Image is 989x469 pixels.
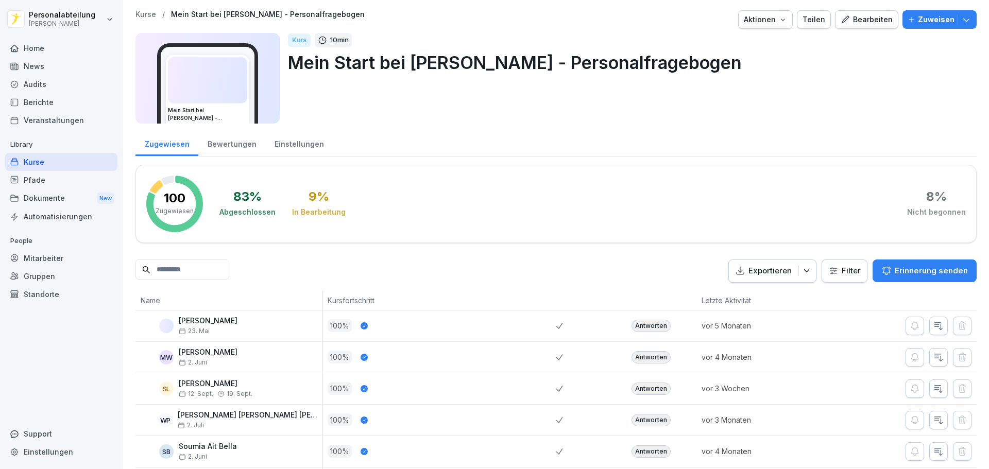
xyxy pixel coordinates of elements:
[5,153,117,171] a: Kurse
[158,413,173,427] div: WP
[873,259,977,282] button: Erinnerung senden
[179,327,210,335] span: 23. Mai
[97,193,114,204] div: New
[265,130,333,156] a: Einstellungen
[5,136,117,153] p: Library
[29,20,95,27] p: [PERSON_NAME]
[702,446,813,457] p: vor 4 Monaten
[156,206,194,216] p: Zugewiesen
[179,317,237,325] p: [PERSON_NAME]
[632,445,671,458] div: Antworten
[171,10,365,19] a: Mein Start bei [PERSON_NAME] - Personalfragebogen
[702,352,813,362] p: vor 4 Monaten
[702,414,813,425] p: vor 3 Monaten
[5,267,117,285] a: Gruppen
[328,319,352,332] p: 100 %
[179,442,237,451] p: Soumia Ait Bella
[233,190,262,203] div: 83 %
[902,10,977,29] button: Zuweisen
[5,75,117,93] a: Audits
[744,14,787,25] div: Aktionen
[738,10,793,29] button: Aktionen
[198,130,265,156] a: Bewertungen
[328,413,352,426] p: 100 %
[632,383,671,395] div: Antworten
[5,111,117,129] a: Veranstaltungen
[178,422,204,429] span: 2. Juli
[179,359,207,366] span: 2. Juni
[288,49,968,76] p: Mein Start bei [PERSON_NAME] - Personalfragebogen
[159,381,174,396] div: SL
[828,266,861,276] div: Filter
[5,285,117,303] a: Standorte
[907,207,966,217] div: Nicht begonnen
[895,265,968,276] p: Erinnerung senden
[179,390,213,397] span: 12. Sept.
[5,189,117,208] div: Dokumente
[141,295,317,306] p: Name
[219,207,276,217] div: Abgeschlossen
[632,414,671,426] div: Antworten
[164,192,185,204] p: 100
[328,382,352,395] p: 100 %
[135,130,198,156] a: Zugewiesen
[29,11,95,20] p: Personalabteilung
[5,207,117,225] a: Automatisierungen
[632,351,671,363] div: Antworten
[632,320,671,332] div: Antworten
[328,445,352,458] p: 100 %
[926,190,947,203] div: 8 %
[292,207,346,217] div: In Bearbeitung
[168,107,247,122] h3: Mein Start bei [PERSON_NAME] - Personalfragebogen
[309,190,329,203] div: 9 %
[728,259,816,283] button: Exportieren
[702,320,813,331] p: vor 5 Monaten
[5,171,117,189] a: Pfade
[5,39,117,57] a: Home
[179,379,252,388] p: [PERSON_NAME]
[288,33,311,47] div: Kurs
[702,383,813,394] p: vor 3 Wochen
[159,350,174,364] div: MW
[178,411,322,420] p: [PERSON_NAME] [PERSON_NAME] [PERSON_NAME] Paßlack
[162,10,165,19] p: /
[328,295,551,306] p: Kursfortschritt
[841,14,893,25] div: Bearbeiten
[5,249,117,267] a: Mitarbeiter
[135,10,156,19] a: Kurse
[5,93,117,111] a: Berichte
[822,260,867,282] button: Filter
[797,10,831,29] button: Teilen
[803,14,825,25] div: Teilen
[5,57,117,75] a: News
[748,265,792,277] p: Exportieren
[330,35,349,45] p: 10 min
[702,295,808,306] p: Letzte Aktivität
[918,14,954,25] p: Zuweisen
[179,453,207,460] span: 2. Juni
[835,10,898,29] button: Bearbeiten
[227,390,252,397] span: 19. Sept.
[5,425,117,443] div: Support
[5,189,117,208] a: DokumenteNew
[328,351,352,363] p: 100 %
[5,443,117,461] a: Einstellungen
[5,233,117,249] p: People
